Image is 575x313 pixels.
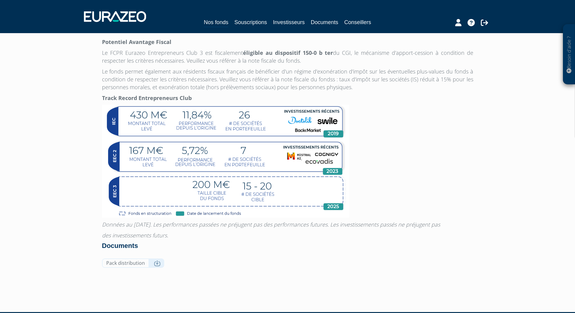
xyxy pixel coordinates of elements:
a: Conseillers [344,18,371,27]
strong: éligible au dispositif 150-0 b ter [243,49,333,56]
strong: Documents [102,242,138,249]
em: Données au [DATE]. Les performances passées ne préjugent pas des performances futures. Les invest... [102,221,440,228]
a: Pack distribution [102,258,164,268]
a: Nos fonds [204,18,228,27]
strong: Potentiel Avantage Fiscal [102,38,171,45]
em: des investissements futurs. [102,232,168,239]
a: Documents [311,18,338,27]
strong: Track Record Entrepreneurs Club [102,94,192,102]
p: Le fonds permet également aux résidents fiscaux français de bénéficier d'un régime d'exonération ... [102,67,473,91]
p: Le FCPR Eurazeo Entrepreneurs Club 3 est fiscalement du CGI, le mécanisme d'apport-cession à cond... [102,49,473,64]
a: Souscriptions [234,18,267,27]
img: 1732889491-logotype_eurazeo_blanc_rvb.png [84,11,146,22]
p: Besoin d'aide ? [566,27,573,82]
a: Investisseurs [273,18,305,27]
